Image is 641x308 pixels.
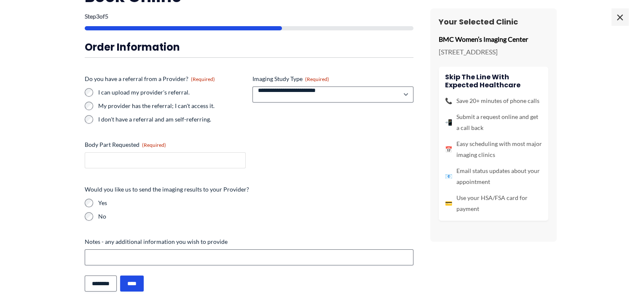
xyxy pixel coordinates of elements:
label: My provider has the referral; I can't access it. [98,102,246,110]
h4: Skip the line with Expected Healthcare [445,73,542,89]
li: Use your HSA/FSA card for payment [445,192,542,214]
li: Save 20+ minutes of phone calls [445,95,542,106]
h3: Your Selected Clinic [439,17,548,27]
span: 📧 [445,171,452,182]
span: (Required) [191,76,215,82]
label: I don't have a referral and am self-referring. [98,115,246,124]
p: BMC Women’s Imaging Center [439,33,548,46]
span: 📅 [445,144,452,155]
li: Easy scheduling with most major imaging clinics [445,138,542,160]
span: 3 [96,13,99,20]
legend: Would you like us to send the imaging results to your Provider? [85,185,249,194]
h3: Order Information [85,41,413,54]
label: Yes [98,199,413,207]
li: Submit a request online and get a call back [445,111,542,133]
label: Body Part Requested [85,140,246,149]
legend: Do you have a referral from a Provider? [85,75,215,83]
label: No [98,212,413,221]
span: 5 [105,13,108,20]
label: I can upload my provider's referral. [98,88,246,97]
span: 💳 [445,198,452,209]
label: Imaging Study Type [252,75,413,83]
span: × [611,8,628,25]
span: 📲 [445,117,452,128]
span: (Required) [305,76,329,82]
span: (Required) [142,142,166,148]
label: Notes - any additional information you wish to provide [85,238,413,246]
p: Step of [85,14,413,19]
li: Email status updates about your appointment [445,165,542,187]
p: [STREET_ADDRESS] [439,46,548,58]
span: 📞 [445,95,452,106]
